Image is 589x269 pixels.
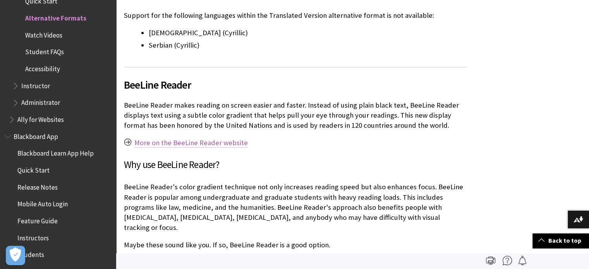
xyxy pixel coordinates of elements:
[17,113,64,123] span: Ally for Websites
[124,100,467,131] p: BeeLine Reader makes reading on screen easier and faster. Instead of using plain black text, BeeL...
[25,12,86,22] span: Alternative Formats
[17,164,50,174] span: Quick Start
[124,77,467,93] span: BeeLine Reader
[25,46,64,56] span: Student FAQs
[124,158,467,172] h3: Why use BeeLine Reader?
[124,10,467,21] p: Support for the following languages within the Translated Version alternative format is not avail...
[518,256,527,265] img: Follow this page
[25,29,62,39] span: Watch Videos
[21,79,50,90] span: Instructor
[21,96,60,107] span: Administrator
[25,62,60,73] span: Accessibility
[17,214,58,225] span: Feature Guide
[503,256,512,265] img: More help
[486,256,495,265] img: Print
[17,198,68,208] span: Mobile Auto Login
[17,147,94,158] span: Blackboard Learn App Help
[149,27,467,38] li: [DEMOGRAPHIC_DATA] (Cyrillic)
[124,182,467,233] p: BeeLine Reader's color gradient technique not only increases reading speed but also enhances focu...
[532,233,589,248] a: Back to top
[124,240,467,250] p: Maybe these sound like you. If so, BeeLine Reader is a good option.
[149,40,467,51] li: Serbian (Cyrillic)
[17,248,44,259] span: Students
[6,246,25,265] button: Open Preferences
[17,231,49,242] span: Instructors
[134,138,248,147] a: More on the BeeLine Reader website
[14,130,58,140] span: Blackboard App
[17,181,58,191] span: Release Notes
